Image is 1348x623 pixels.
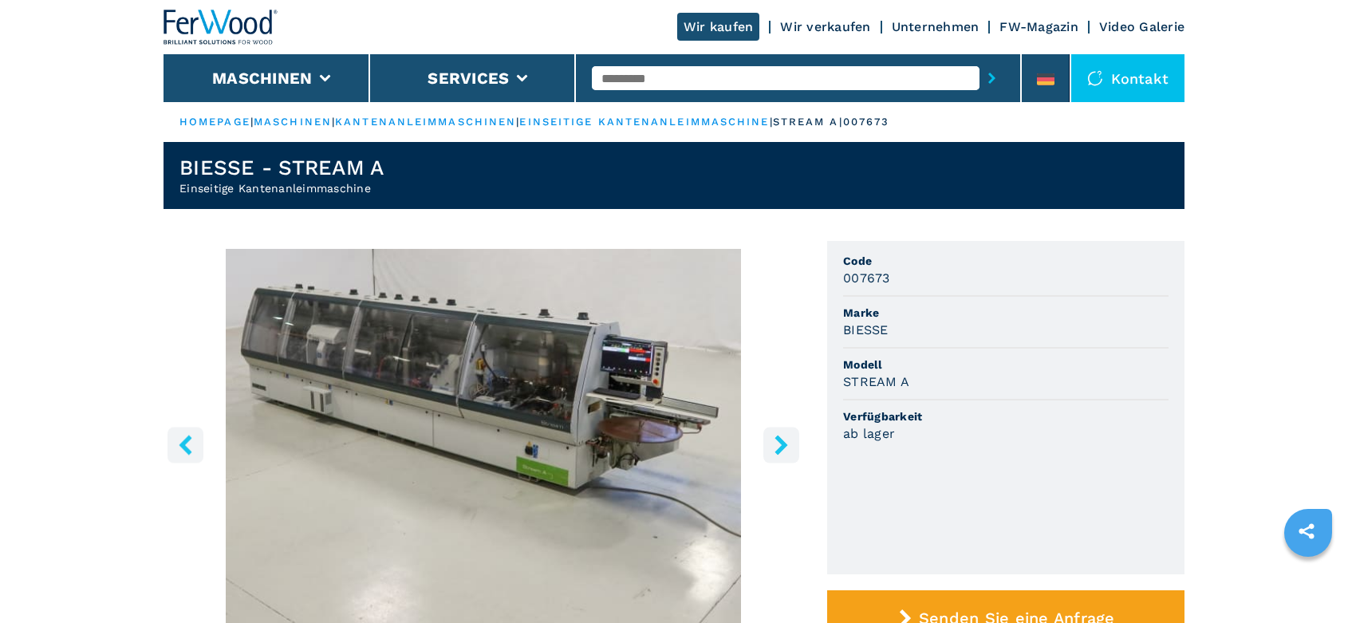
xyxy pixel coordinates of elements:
[1280,551,1336,611] iframe: Chat
[843,253,1169,269] span: Code
[843,408,1169,424] span: Verfügbarkeit
[335,116,516,128] a: kantenanleimmaschinen
[763,427,799,463] button: right-button
[843,357,1169,373] span: Modell
[179,180,384,196] h2: Einseitige Kantenanleimmaschine
[179,116,250,128] a: HOMEPAGE
[999,19,1078,34] a: FW-Magazin
[212,69,312,88] button: Maschinen
[1071,54,1184,102] div: Kontakt
[843,269,890,287] h3: 007673
[1087,70,1103,86] img: Kontakt
[168,427,203,463] button: left-button
[428,69,509,88] button: Services
[773,115,843,129] p: stream a |
[1099,19,1184,34] a: Video Galerie
[1287,511,1326,551] a: sharethis
[979,60,1004,97] button: submit-button
[250,116,254,128] span: |
[164,10,278,45] img: Ferwood
[770,116,773,128] span: |
[843,373,909,391] h3: STREAM A
[843,305,1169,321] span: Marke
[677,13,760,41] a: Wir kaufen
[780,19,870,34] a: Wir verkaufen
[843,321,889,339] h3: BIESSE
[892,19,979,34] a: Unternehmen
[843,424,895,443] h3: ab lager
[516,116,519,128] span: |
[843,115,890,129] p: 007673
[254,116,332,128] a: maschinen
[179,155,384,180] h1: BIESSE - STREAM A
[519,116,769,128] a: einseitige kantenanleimmaschine
[332,116,335,128] span: |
